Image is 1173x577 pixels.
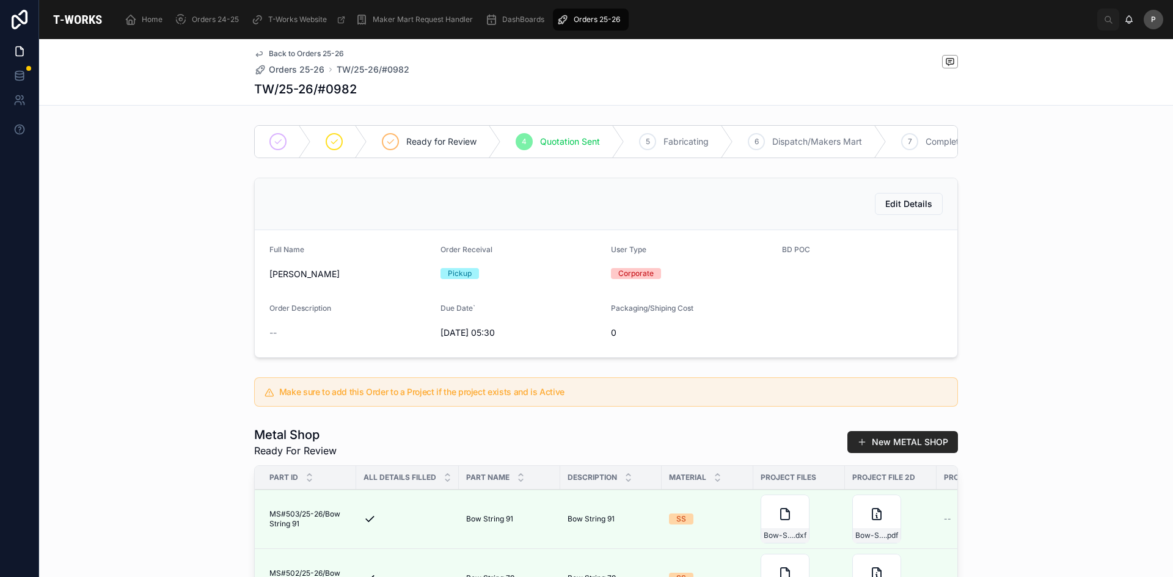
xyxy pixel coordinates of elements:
[611,327,772,339] span: 0
[568,473,617,482] span: Description
[192,15,239,24] span: Orders 24-25
[782,245,810,254] span: BD POC
[885,531,898,540] span: .pdf
[268,15,327,24] span: T-Works Website
[352,9,481,31] a: Maker Mart Request Handler
[663,136,709,148] span: Fabricating
[269,303,331,313] span: Order Description
[406,136,477,148] span: Ready for Review
[502,15,544,24] span: DashBoards
[364,473,436,482] span: All Details Filled
[269,268,431,280] span: [PERSON_NAME]
[908,137,912,147] span: 7
[875,193,943,215] button: Edit Details
[522,137,527,147] span: 4
[49,10,106,29] img: App logo
[142,15,163,24] span: Home
[676,513,686,524] div: SS
[553,9,629,31] a: Orders 25-26
[764,531,794,540] span: Bow-String-91
[926,136,964,148] span: Complete
[772,136,862,148] span: Dispatch/Makers Mart
[794,531,806,540] span: .dxf
[568,514,615,524] span: Bow String 91
[481,9,553,31] a: DashBoards
[755,137,759,147] span: 6
[440,245,492,254] span: Order Receival
[269,473,298,482] span: Part ID
[574,15,620,24] span: Orders 25-26
[440,327,602,339] span: [DATE] 05:30
[254,81,357,98] h1: TW/25-26/#0982
[247,9,352,31] a: T-Works Website
[448,268,472,279] div: Pickup
[944,514,951,524] span: --
[254,49,344,59] a: Back to Orders 25-26
[373,15,473,24] span: Maker Mart Request Handler
[279,388,948,396] h5: Make sure to add this Order to a Project if the project exists and is Active
[466,473,510,482] span: Part Name
[944,473,1000,482] span: Process Type
[121,9,171,31] a: Home
[269,49,344,59] span: Back to Orders 25-26
[269,509,349,529] span: MS#503/25-26/Bow String 91
[269,327,277,339] span: --
[269,245,304,254] span: Full Name
[254,64,324,76] a: Orders 25-26
[847,431,958,453] button: New METAL SHOP
[171,9,247,31] a: Orders 24-25
[1151,15,1156,24] span: P
[611,245,646,254] span: User Type
[116,6,1097,33] div: scrollable content
[852,473,915,482] span: Project File 2D
[254,426,337,443] h1: Metal Shop
[440,303,475,313] span: Due Date`
[337,64,409,76] a: TW/25-26/#0982
[669,473,706,482] span: Material
[540,136,600,148] span: Quotation Sent
[761,473,816,482] span: Project Files
[466,514,513,524] span: Bow String 91
[269,64,324,76] span: Orders 25-26
[855,531,885,540] span: Bow-String-91
[646,137,650,147] span: 5
[885,198,932,210] span: Edit Details
[611,303,693,313] span: Packaging/Shiping Cost
[254,443,337,458] span: Ready For Review
[618,268,654,279] div: Corporate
